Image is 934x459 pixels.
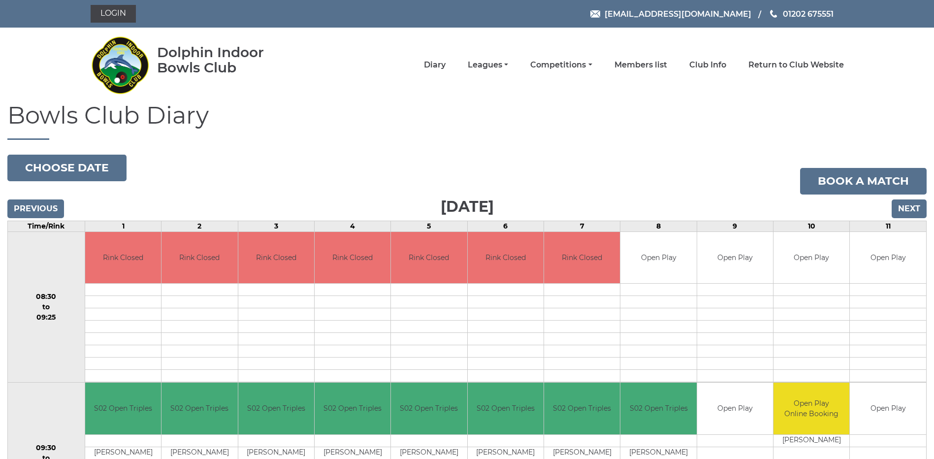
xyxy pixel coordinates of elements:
[85,232,161,284] td: Rink Closed
[605,9,751,18] span: [EMAIL_ADDRESS][DOMAIN_NAME]
[238,221,314,231] td: 3
[544,447,620,459] td: [PERSON_NAME]
[544,383,620,434] td: S02 Open Triples
[620,221,697,231] td: 8
[85,383,161,434] td: S02 Open Triples
[620,447,696,459] td: [PERSON_NAME]
[770,10,777,18] img: Phone us
[783,9,834,18] span: 01202 675551
[315,383,390,434] td: S02 Open Triples
[238,447,314,459] td: [PERSON_NAME]
[773,232,849,284] td: Open Play
[468,232,544,284] td: Rink Closed
[7,102,927,140] h1: Bowls Club Diary
[800,168,927,195] a: Book a match
[850,232,926,284] td: Open Play
[315,447,390,459] td: [PERSON_NAME]
[7,199,64,218] input: Previous
[773,221,850,231] td: 10
[689,60,726,70] a: Club Info
[85,447,161,459] td: [PERSON_NAME]
[467,221,544,231] td: 6
[314,221,390,231] td: 4
[238,232,314,284] td: Rink Closed
[161,232,237,284] td: Rink Closed
[530,60,592,70] a: Competitions
[590,8,751,20] a: Email [EMAIL_ADDRESS][DOMAIN_NAME]
[850,383,926,434] td: Open Play
[8,221,85,231] td: Time/Rink
[544,232,620,284] td: Rink Closed
[748,60,844,70] a: Return to Club Website
[85,221,161,231] td: 1
[590,10,600,18] img: Email
[697,232,773,284] td: Open Play
[391,221,467,231] td: 5
[161,221,238,231] td: 2
[892,199,927,218] input: Next
[614,60,667,70] a: Members list
[697,383,773,434] td: Open Play
[8,231,85,383] td: 08:30 to 09:25
[391,232,467,284] td: Rink Closed
[773,383,849,434] td: Open Play Online Booking
[850,221,927,231] td: 11
[157,45,295,75] div: Dolphin Indoor Bowls Club
[91,5,136,23] a: Login
[468,383,544,434] td: S02 Open Triples
[544,221,620,231] td: 7
[91,31,150,99] img: Dolphin Indoor Bowls Club
[697,221,773,231] td: 9
[620,383,696,434] td: S02 Open Triples
[773,434,849,447] td: [PERSON_NAME]
[161,383,237,434] td: S02 Open Triples
[315,232,390,284] td: Rink Closed
[391,383,467,434] td: S02 Open Triples
[391,447,467,459] td: [PERSON_NAME]
[769,8,834,20] a: Phone us 01202 675551
[7,155,127,181] button: Choose date
[468,447,544,459] td: [PERSON_NAME]
[424,60,446,70] a: Diary
[161,447,237,459] td: [PERSON_NAME]
[238,383,314,434] td: S02 Open Triples
[468,60,508,70] a: Leagues
[620,232,696,284] td: Open Play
